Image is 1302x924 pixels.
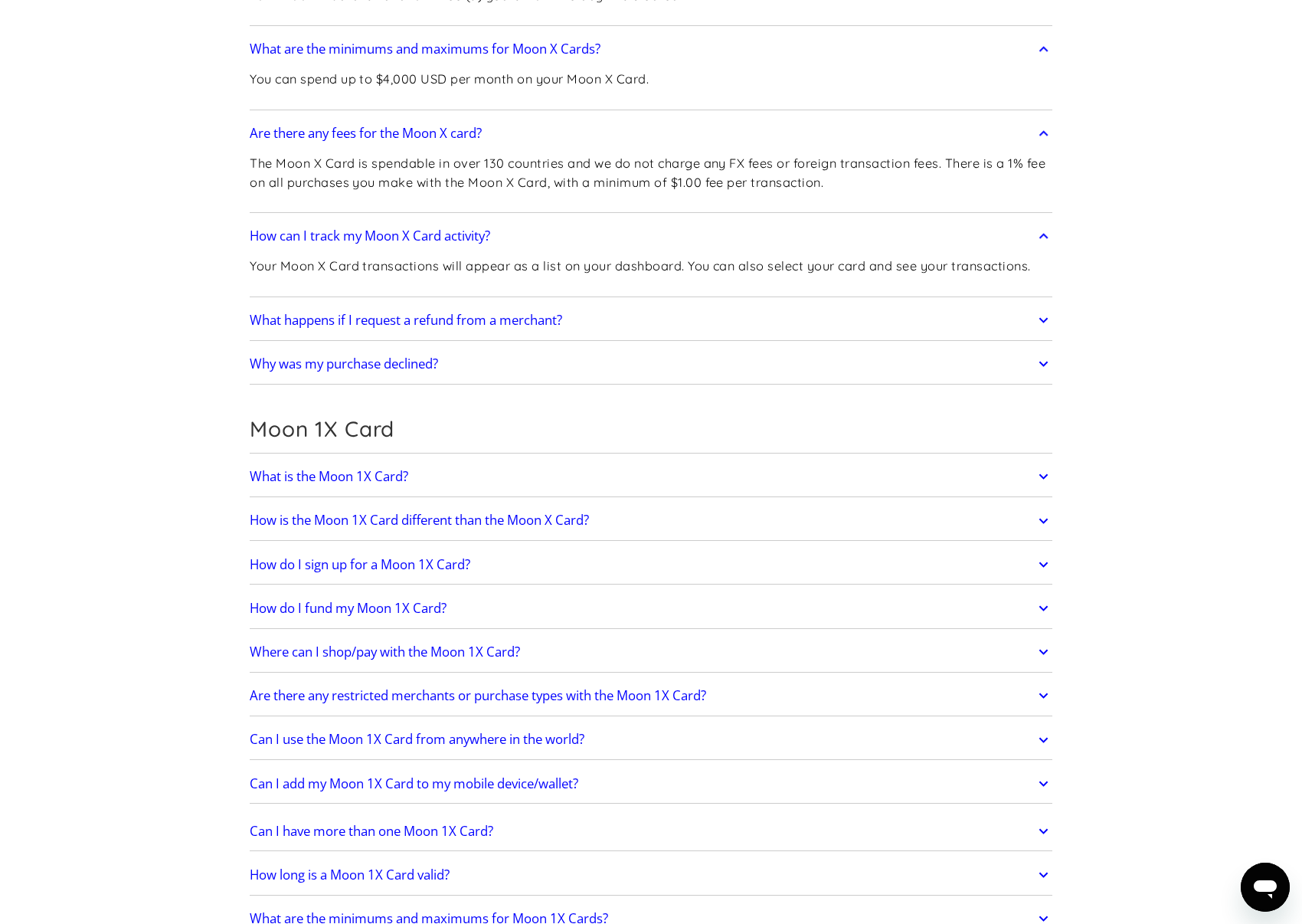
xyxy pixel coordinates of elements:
a: How do I fund my Moon 1X Card? [250,592,1052,624]
p: You can spend up to $4,000 USD per month on your Moon X Card. [250,70,649,89]
p: Your Moon X Card transactions will appear as a list on your dashboard. You can also select your c... [250,257,1030,276]
a: How is the Moon 1X Card different than the Moon X Card? [250,505,1052,537]
h2: How can I track my Moon X Card activity? [250,228,490,244]
h2: What is the Moon 1X Card? [250,469,408,484]
h2: Are there any fees for the Moon X card? [250,126,482,141]
h2: What happens if I request a refund from a merchant? [250,313,562,328]
a: What is the Moon 1X Card? [250,460,1052,493]
h2: How do I sign up for a Moon 1X Card? [250,557,470,572]
h2: Why was my purchase declined? [250,356,438,372]
h2: Can I use the Moon 1X Card from anywhere in the world? [250,732,584,747]
a: Can I use the Moon 1X Card from anywhere in the world? [250,724,1052,756]
h2: Where can I shop/pay with the Moon 1X Card? [250,644,520,660]
a: How can I track my Moon X Card activity? [250,220,1052,252]
h2: How is the Moon 1X Card different than the Moon X Card? [250,513,589,528]
a: What are the minimums and maximums for Moon X Cards? [250,33,1052,65]
h2: What are the minimums and maximums for Moon X Cards? [250,41,600,57]
a: How long is a Moon 1X Card valid? [250,859,1052,891]
h2: Can I add my Moon 1X Card to my mobile device/wallet? [250,776,578,791]
h2: Moon 1X Card [250,416,1052,442]
h2: How do I fund my Moon 1X Card? [250,601,447,616]
p: The Moon X Card is spendable in over 130 countries and we do not charge any FX fees or foreign tr... [250,154,1052,192]
a: Are there any restricted merchants or purchase types with the Moon 1X Card? [250,680,1052,712]
a: Why was my purchase declined? [250,348,1052,380]
a: What happens if I request a refund from a merchant? [250,304,1052,336]
iframe: Button to launch messaging window [1241,863,1290,912]
h2: Are there any restricted merchants or purchase types with the Moon 1X Card? [250,688,706,703]
a: How do I sign up for a Moon 1X Card? [250,549,1052,581]
a: Where can I shop/pay with the Moon 1X Card? [250,636,1052,668]
h2: Can I have more than one Moon 1X Card? [250,824,493,839]
h2: How long is a Moon 1X Card valid? [250,867,450,883]
a: Are there any fees for the Moon X card? [250,117,1052,149]
a: Can I add my Moon 1X Card to my mobile device/wallet? [250,768,1052,800]
a: Can I have more than one Moon 1X Card? [250,815,1052,847]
